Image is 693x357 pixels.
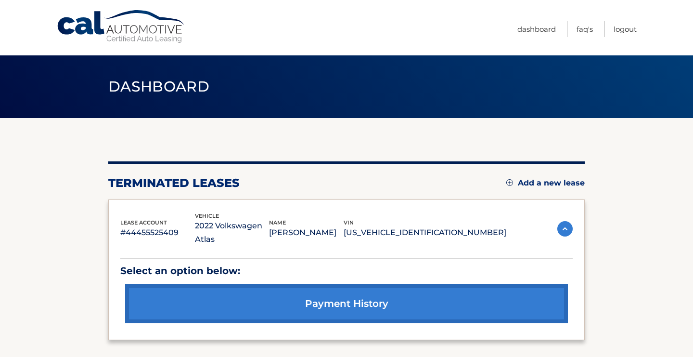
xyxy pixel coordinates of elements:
[506,179,513,186] img: add.svg
[557,221,573,237] img: accordion-active.svg
[614,21,637,37] a: Logout
[108,78,209,95] span: Dashboard
[125,284,568,323] a: payment history
[344,219,354,226] span: vin
[195,212,219,219] span: vehicle
[120,219,167,226] span: lease account
[120,263,573,279] p: Select an option below:
[195,219,269,246] p: 2022 Volkswagen Atlas
[577,21,593,37] a: FAQ's
[269,226,344,239] p: [PERSON_NAME]
[120,226,195,239] p: #44455525409
[517,21,556,37] a: Dashboard
[269,219,286,226] span: name
[506,178,585,188] a: Add a new lease
[344,226,506,239] p: [US_VEHICLE_IDENTIFICATION_NUMBER]
[56,10,186,44] a: Cal Automotive
[108,176,240,190] h2: terminated leases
